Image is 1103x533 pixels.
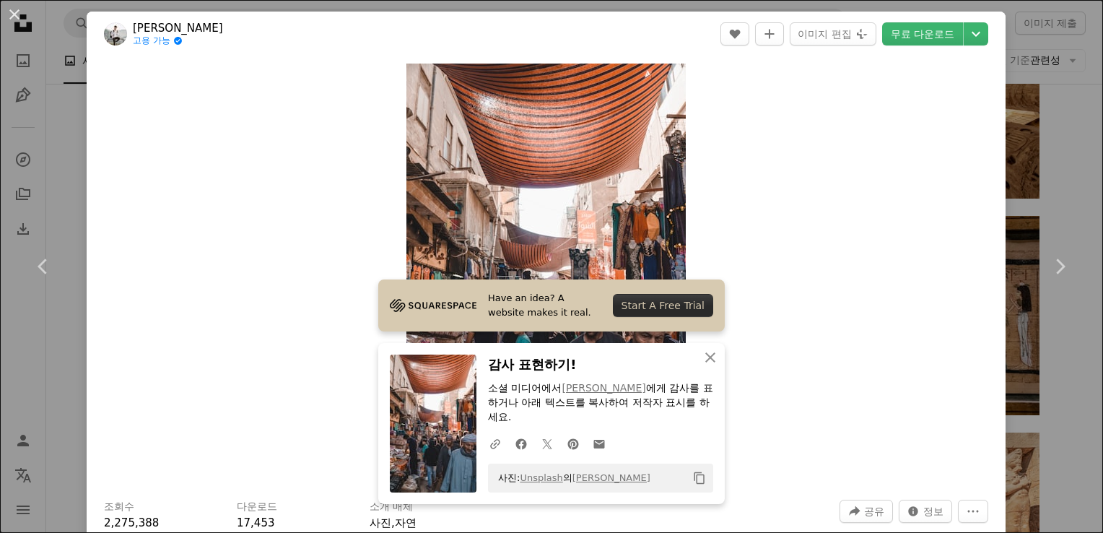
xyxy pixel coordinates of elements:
a: Have an idea? A website makes it real.Start A Free Trial [378,279,725,331]
a: Facebook에 공유 [508,429,534,458]
a: [PERSON_NAME] [133,21,223,35]
img: 벤더 간의 사람들 [406,64,686,482]
span: 공유 [864,500,884,522]
button: 컬렉션에 추가 [755,22,784,45]
h3: 다운로드 [237,500,277,514]
a: 고용 가능 [133,35,223,47]
h3: 감사 표현하기! [488,355,713,376]
button: 이미지 편집 [790,22,876,45]
button: 더 많은 작업 [958,500,988,523]
img: file-1705255347840-230a6ab5bca9image [390,295,476,316]
h3: 조회수 [104,500,134,514]
button: 클립보드에 복사하기 [687,466,712,490]
span: Have an idea? A website makes it real. [488,291,601,320]
a: 다음 [1016,197,1103,336]
button: 다운로드 크기 선택 [964,22,988,45]
a: 이메일로 공유에 공유 [586,429,612,458]
span: 정보 [923,500,943,522]
h3: 소개 매체 [370,500,413,514]
button: 이 이미지 공유 [840,500,893,523]
span: 17,453 [237,516,275,529]
a: Unsplash [520,472,562,483]
a: Pinterest에 공유 [560,429,586,458]
span: 사진: 의 [491,467,650,490]
a: Twitter에 공유 [534,429,560,458]
a: 자연 [395,516,417,529]
a: [PERSON_NAME] [572,472,650,483]
a: 사진 [370,516,391,529]
a: 무료 다운로드 [882,22,963,45]
img: Alex Azabache의 프로필로 이동 [104,22,127,45]
div: Start A Free Trial [613,294,713,317]
button: 이 이미지 확대 [406,64,686,482]
span: 2,275,388 [104,516,159,529]
button: 좋아요 [720,22,749,45]
span: , [391,516,395,529]
button: 이 이미지 관련 통계 [899,500,952,523]
a: [PERSON_NAME] [562,382,645,394]
p: 소셜 미디어에서 에게 감사를 표하거나 아래 텍스트를 복사하여 저작자 표시를 하세요. [488,381,713,425]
